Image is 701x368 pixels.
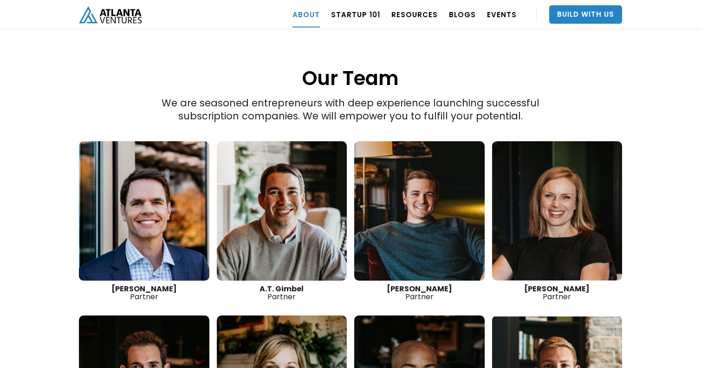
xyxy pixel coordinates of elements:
[292,1,320,27] a: ABOUT
[354,285,485,301] div: Partner
[79,285,209,301] div: Partner
[260,283,304,294] strong: A.T. Gimbel
[391,1,438,27] a: RESOURCES
[387,283,452,294] strong: [PERSON_NAME]
[549,5,622,24] a: Build With Us
[492,285,623,301] div: Partner
[449,1,476,27] a: BLOGS
[217,285,347,301] div: Partner
[111,283,177,294] strong: [PERSON_NAME]
[331,1,380,27] a: Startup 101
[524,283,590,294] strong: [PERSON_NAME]
[79,19,622,92] h1: Our Team
[487,1,517,27] a: EVENTS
